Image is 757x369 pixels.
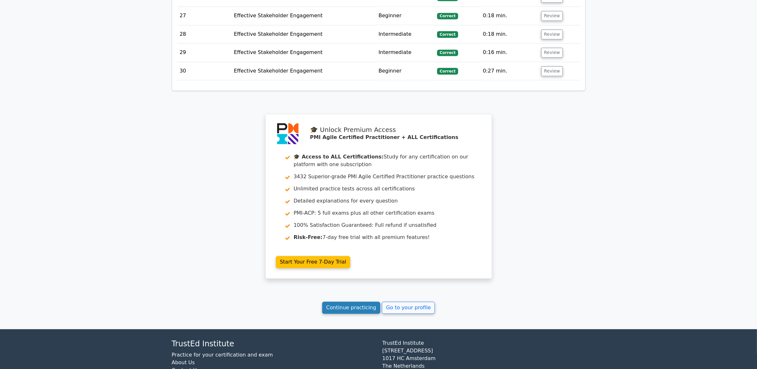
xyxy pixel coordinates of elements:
[382,302,435,314] a: Go to your profile
[437,31,458,37] span: Correct
[437,50,458,56] span: Correct
[231,62,376,80] td: Effective Stakeholder Engagement
[541,29,563,39] button: Review
[376,62,435,80] td: Beginner
[322,302,381,314] a: Continue practicing
[276,256,351,268] a: Start Your Free 7-Day Trial
[541,66,563,76] button: Review
[177,7,231,25] td: 27
[480,25,539,43] td: 0:18 min.
[480,62,539,80] td: 0:27 min.
[541,48,563,58] button: Review
[177,25,231,43] td: 28
[231,25,376,43] td: Effective Stakeholder Engagement
[172,359,195,365] a: About Us
[177,43,231,62] td: 29
[172,352,273,358] a: Practice for your certification and exam
[376,25,435,43] td: Intermediate
[177,62,231,80] td: 30
[231,7,376,25] td: Effective Stakeholder Engagement
[437,68,458,74] span: Correct
[437,13,458,19] span: Correct
[376,7,435,25] td: Beginner
[541,11,563,21] button: Review
[480,43,539,62] td: 0:16 min.
[376,43,435,62] td: Intermediate
[172,339,375,349] h4: TrustEd Institute
[231,43,376,62] td: Effective Stakeholder Engagement
[480,7,539,25] td: 0:18 min.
